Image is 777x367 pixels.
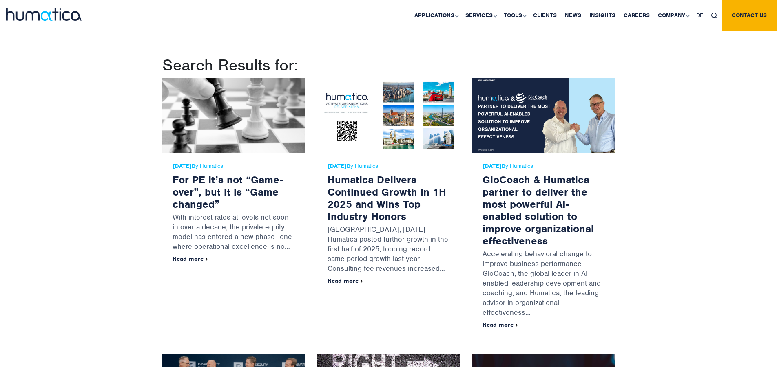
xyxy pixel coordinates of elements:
[483,247,605,321] p: Accelerating behavioral change to improve business performance GloCoach, the global leader in AI-...
[483,173,594,247] a: GloCoach & Humatica partner to deliver the most powerful AI-enabled solution to improve organizat...
[206,257,208,261] img: arrowicon
[483,321,518,328] a: Read more
[317,78,460,153] img: Humatica Delivers Continued Growth in 1H 2025 and Wins Top Industry Honors
[328,163,347,169] strong: [DATE]
[173,163,192,169] strong: [DATE]
[483,163,502,169] strong: [DATE]
[711,13,717,19] img: search_icon
[361,279,363,283] img: arrowicon
[483,163,605,169] span: By Humatica
[162,55,615,75] h1: Search Results for:
[173,163,295,169] span: By Humatica
[328,163,450,169] span: By Humatica
[162,78,305,153] img: For PE it’s not “Game-over”, but it is “Game changed”
[328,222,450,277] p: [GEOGRAPHIC_DATA], [DATE] – Humatica posted further growth in the first half of 2025, topping rec...
[328,173,446,223] a: Humatica Delivers Continued Growth in 1H 2025 and Wins Top Industry Honors
[516,323,518,327] img: arrowicon
[6,8,82,21] img: logo
[173,210,295,255] p: With interest rates at levels not seen in over a decade, the private equity model has entered a n...
[173,255,208,262] a: Read more
[472,78,615,153] img: GloCoach & Humatica partner to deliver the most powerful AI-enabled solution to improve organizat...
[173,173,283,211] a: For PE it’s not “Game-over”, but it is “Game changed”
[328,277,363,284] a: Read more
[696,12,703,19] span: DE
